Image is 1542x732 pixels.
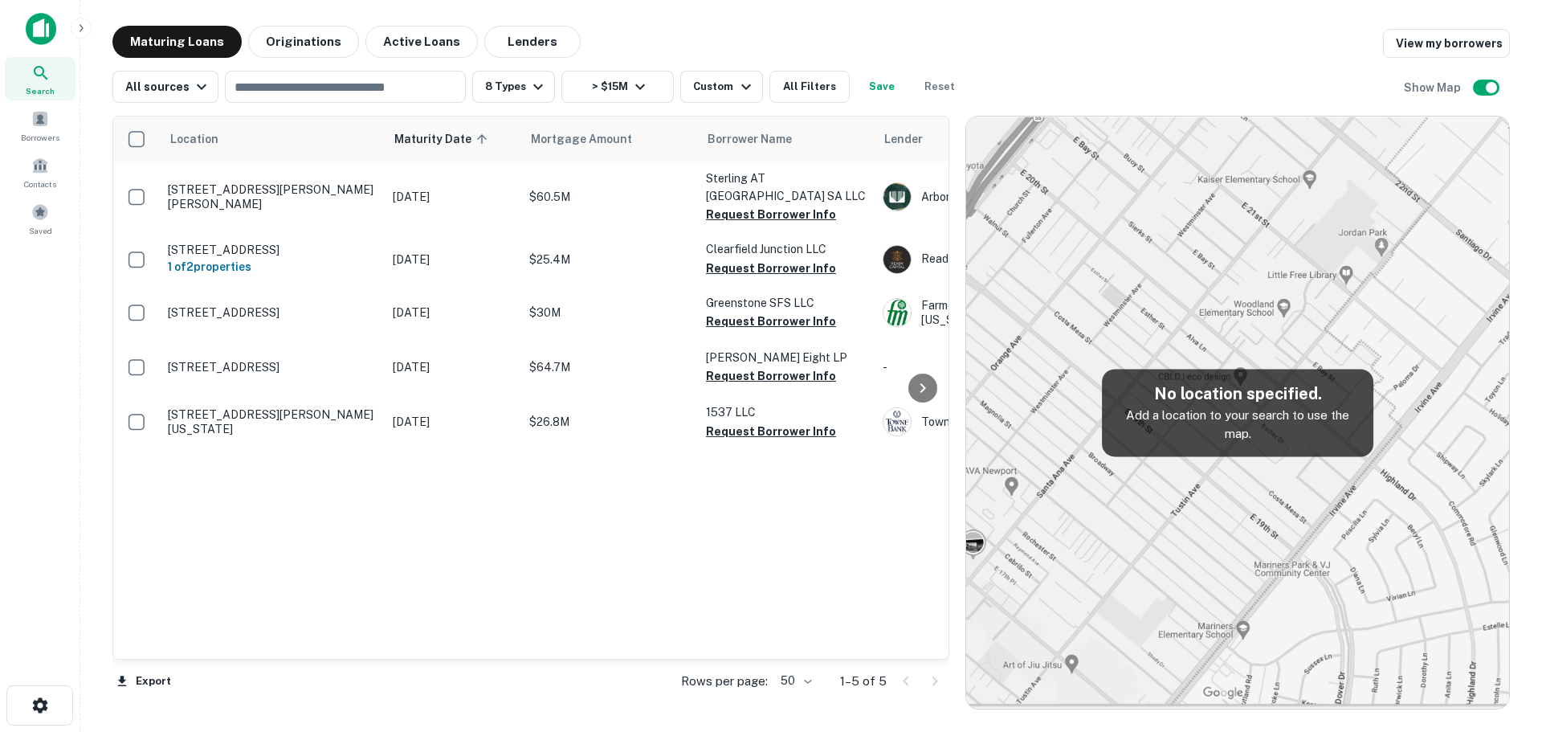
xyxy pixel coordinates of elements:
button: Export [112,669,175,693]
button: Request Borrower Info [706,422,836,441]
h5: No location specified. [1115,382,1360,406]
div: Arbor Realty Trust [883,182,1124,211]
button: Reset [914,71,965,103]
p: Rows per page: [681,672,768,691]
img: picture [883,299,911,326]
button: Save your search to get updates of matches that match your search criteria. [856,71,908,103]
p: Sterling AT [GEOGRAPHIC_DATA] SA LLC [706,170,867,205]
p: Clearfield Junction LLC [706,240,867,258]
span: Borrower Name [708,129,792,149]
p: 1–5 of 5 [840,672,887,691]
th: Maturity Date [385,117,521,162]
th: Location [160,117,385,162]
button: Request Borrower Info [706,205,836,224]
h6: 1 of 2 properties [168,258,377,276]
a: Search [5,57,75,100]
a: View my borrowers [1383,29,1510,58]
button: 8 Types [472,71,555,103]
p: - [883,358,1124,376]
div: 50 [774,669,814,693]
img: picture [883,408,911,436]
p: [STREET_ADDRESS] [168,243,377,257]
p: [STREET_ADDRESS][PERSON_NAME][PERSON_NAME] [168,182,377,211]
button: Originations [248,26,359,58]
button: Request Borrower Info [706,312,836,331]
img: picture [883,183,911,211]
span: Saved [29,224,52,237]
p: Add a location to your search to use the map. [1115,406,1360,444]
div: Farmers & Merchants Bank Of [US_STATE] [883,298,1124,327]
p: $64.7M [529,358,690,376]
p: [STREET_ADDRESS][PERSON_NAME][US_STATE] [168,407,377,436]
span: Maturity Date [394,129,492,149]
p: Greenstone SFS LLC [706,294,867,312]
p: [STREET_ADDRESS] [168,360,377,374]
p: $30M [529,304,690,321]
div: Ready Capital [883,245,1124,274]
button: > $15M [561,71,674,103]
span: Borrowers [21,131,59,144]
button: Maturing Loans [112,26,242,58]
p: $26.8M [529,413,690,431]
div: Townebank [883,407,1124,436]
button: Active Loans [365,26,478,58]
p: $60.5M [529,188,690,206]
button: Request Borrower Info [706,366,836,386]
button: Custom [680,71,762,103]
span: Search [26,84,55,97]
span: Mortgage Amount [531,129,653,149]
img: map-placeholder.webp [966,117,1509,709]
h6: Show Map [1404,79,1463,96]
p: [DATE] [393,251,513,268]
p: [DATE] [393,413,513,431]
button: All sources [112,71,218,103]
div: Custom [693,77,755,96]
p: [DATE] [393,188,513,206]
button: Lenders [484,26,581,58]
span: Lender [884,129,923,149]
p: 1537 LLC [706,403,867,421]
a: Borrowers [5,104,75,147]
img: picture [883,246,911,273]
span: Contacts [24,178,56,190]
a: Contacts [5,150,75,194]
p: [STREET_ADDRESS] [168,305,377,320]
p: [DATE] [393,358,513,376]
a: Saved [5,197,75,240]
button: Request Borrower Info [706,259,836,278]
th: Borrower Name [698,117,875,162]
iframe: Chat Widget [1462,603,1542,681]
th: Mortgage Amount [521,117,698,162]
div: All sources [125,77,211,96]
p: [DATE] [393,304,513,321]
button: All Filters [769,71,850,103]
th: Lender [875,117,1132,162]
p: $25.4M [529,251,690,268]
img: capitalize-icon.png [26,13,56,45]
span: Location [169,129,218,149]
p: [PERSON_NAME] Eight LP [706,349,867,366]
